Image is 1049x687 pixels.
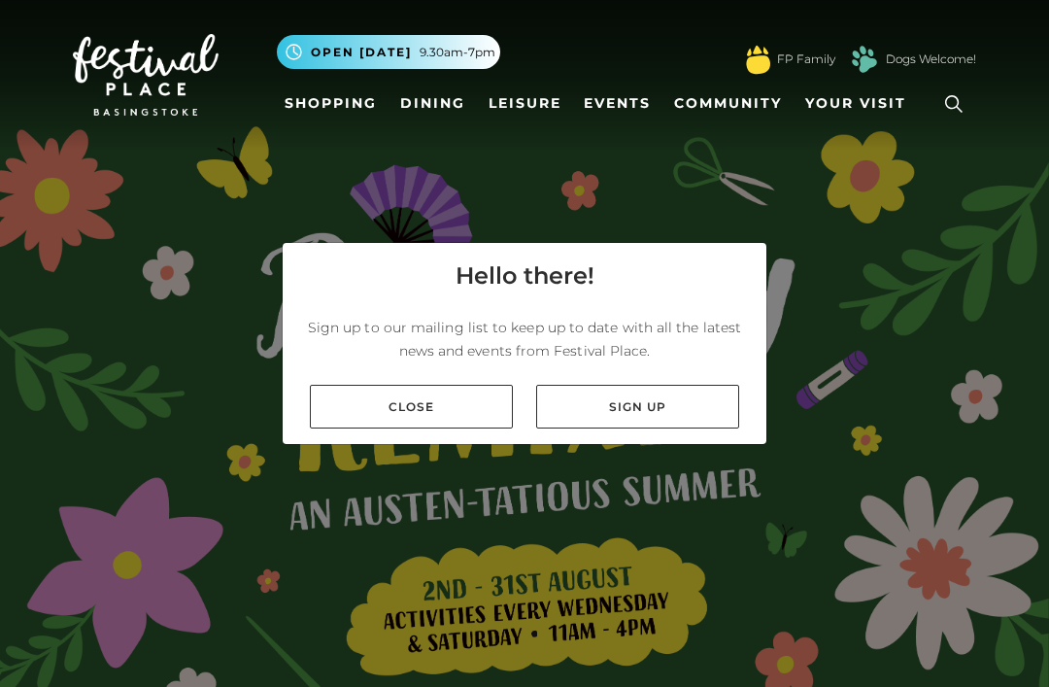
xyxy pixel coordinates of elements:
a: Community [666,86,790,121]
img: Festival Place Logo [73,34,219,116]
span: Open [DATE] [311,44,412,61]
h4: Hello there! [456,258,594,293]
a: Sign up [536,385,739,429]
span: 9.30am-7pm [420,44,495,61]
a: Close [310,385,513,429]
span: Your Visit [805,93,906,114]
a: Your Visit [797,86,924,121]
a: FP Family [777,51,835,68]
a: Dogs Welcome! [886,51,976,68]
button: Open [DATE] 9.30am-7pm [277,35,500,69]
a: Shopping [277,86,385,121]
a: Dining [392,86,473,121]
a: Events [576,86,659,121]
p: Sign up to our mailing list to keep up to date with all the latest news and events from Festival ... [298,316,751,362]
a: Leisure [481,86,569,121]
